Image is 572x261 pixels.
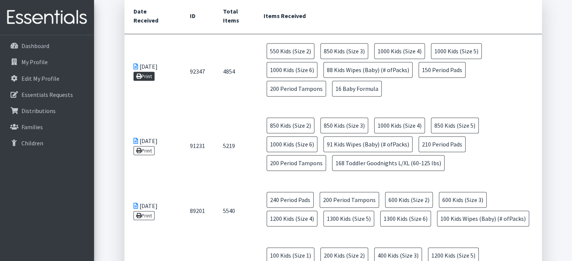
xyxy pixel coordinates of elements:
[3,136,91,151] a: Children
[267,81,326,97] span: 200 Period Tampons
[439,192,487,208] span: 600 Kids (Size 3)
[431,43,482,59] span: 1000 Kids (Size 5)
[320,118,368,133] span: 850 Kids (Size 3)
[21,139,43,147] p: Children
[3,119,91,134] a: Families
[323,136,413,152] span: 91 Kids Wipes (Baby) (# ofPacks)
[21,58,48,66] p: My Profile
[320,43,368,59] span: 850 Kids (Size 3)
[267,118,314,133] span: 850 Kids (Size 2)
[124,34,181,109] td: [DATE]
[134,211,155,220] a: Print
[3,54,91,69] a: My Profile
[267,211,317,226] span: 1200 Kids (Size 4)
[124,109,181,183] td: [DATE]
[3,5,91,30] img: HumanEssentials
[3,38,91,53] a: Dashboard
[181,34,214,109] td: 92347
[3,87,91,102] a: Essentials Requests
[21,91,73,98] p: Essentials Requests
[21,75,59,82] p: Edit My Profile
[267,155,326,171] span: 200 Period Tampons
[3,71,91,86] a: Edit My Profile
[267,43,314,59] span: 550 Kids (Size 2)
[134,72,155,81] a: Print
[181,109,214,183] td: 91231
[21,42,49,50] p: Dashboard
[419,136,466,152] span: 210 Period Pads
[374,43,425,59] span: 1000 Kids (Size 4)
[332,81,382,97] span: 16 Baby Formula
[124,183,181,238] td: [DATE]
[181,183,214,238] td: 89201
[134,146,155,155] a: Print
[332,155,445,171] span: 168 Toddler Goodnights L/XL (60-125 lbs)
[21,123,43,131] p: Families
[431,118,479,133] span: 850 Kids (Size 5)
[21,107,56,115] p: Distributions
[267,62,317,78] span: 1000 Kids (Size 6)
[419,62,466,78] span: 150 Period Pads
[380,211,431,226] span: 1300 Kids (Size 6)
[385,192,433,208] span: 600 Kids (Size 2)
[214,34,255,109] td: 4854
[323,211,374,226] span: 1300 Kids (Size 5)
[437,211,529,226] span: 100 Kids Wipes (Baby) (# ofPacks)
[3,103,91,118] a: Distributions
[320,192,379,208] span: 200 Period Tampons
[323,62,413,78] span: 88 Kids Wipes (Baby) (# ofPacks)
[267,192,314,208] span: 240 Period Pads
[214,183,255,238] td: 5540
[267,136,317,152] span: 1000 Kids (Size 6)
[214,109,255,183] td: 5219
[374,118,425,133] span: 1000 Kids (Size 4)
